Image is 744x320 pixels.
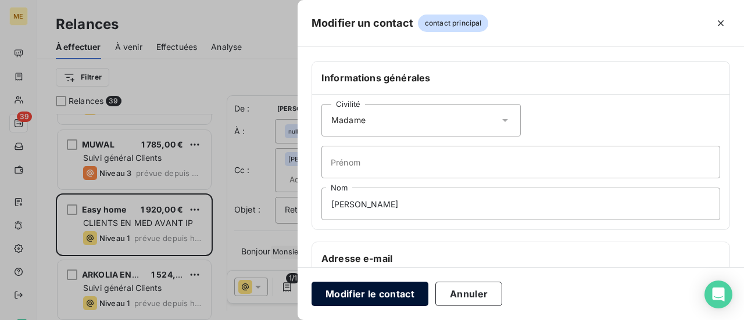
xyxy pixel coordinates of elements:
button: Annuler [435,282,502,306]
button: Modifier le contact [312,282,428,306]
span: Madame [331,114,366,126]
h5: Modifier un contact [312,15,413,31]
span: contact principal [418,15,489,32]
h6: Informations générales [321,71,720,85]
input: placeholder [321,188,720,220]
div: Open Intercom Messenger [704,281,732,308]
input: placeholder [321,146,720,178]
h6: Adresse e-mail [321,251,720,265]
